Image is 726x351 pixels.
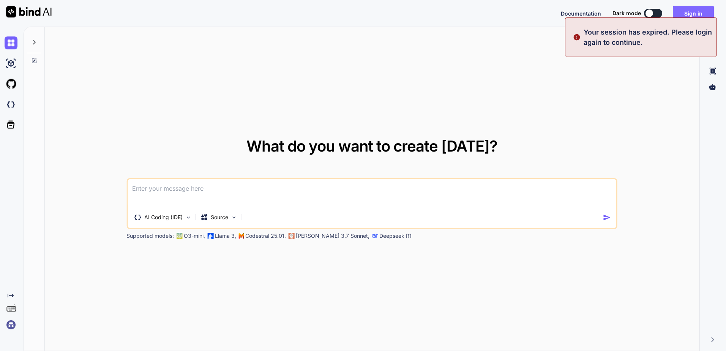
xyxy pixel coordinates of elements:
[215,232,236,240] p: Llama 3,
[5,36,17,49] img: chat
[238,233,244,239] img: Mistral-AI
[211,213,228,221] p: Source
[144,213,183,221] p: AI Coding (IDE)
[603,213,611,221] img: icon
[5,318,17,331] img: signin
[6,6,52,17] img: Bind AI
[207,233,213,239] img: Llama2
[185,214,191,221] img: Pick Tools
[245,232,286,240] p: Codestral 25.01,
[561,10,601,17] span: Documentation
[5,98,17,111] img: darkCloudIdeIcon
[5,77,17,90] img: githubLight
[5,57,17,70] img: ai-studio
[246,137,497,155] span: What do you want to create [DATE]?
[561,9,601,17] button: Documentation
[584,27,712,47] p: Your session has expired. Please login again to continue.
[372,233,378,239] img: claude
[296,232,369,240] p: [PERSON_NAME] 3.7 Sonnet,
[612,9,641,17] span: Dark mode
[288,233,294,239] img: claude
[184,232,205,240] p: O3-mini,
[673,6,714,21] button: Sign in
[230,214,237,221] img: Pick Models
[176,233,182,239] img: GPT-4
[379,232,412,240] p: Deepseek R1
[573,27,581,47] img: alert
[126,232,174,240] p: Supported models:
